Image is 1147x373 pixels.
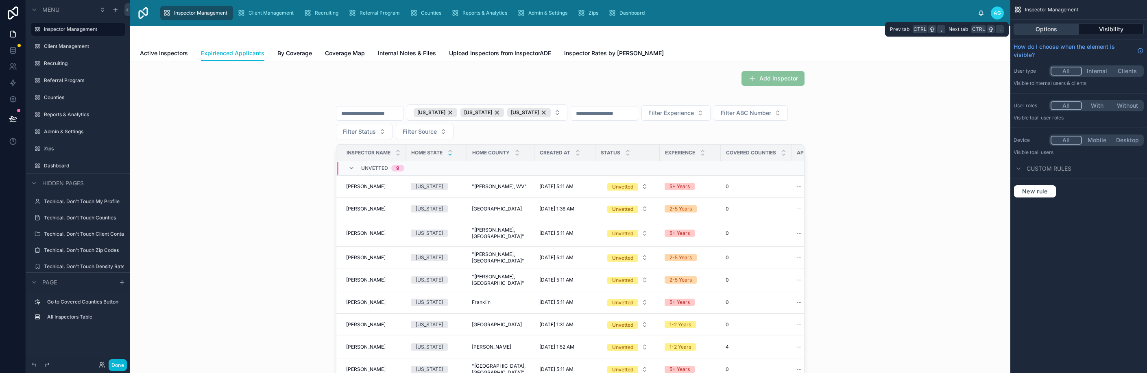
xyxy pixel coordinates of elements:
[47,299,122,305] label: Go to Covered Counties Button
[1112,136,1143,145] button: Desktop
[378,46,436,62] a: Internal Notes & Files
[277,49,312,57] span: By Coverage
[1019,188,1051,195] span: New rule
[665,150,695,156] span: Experience
[396,165,399,171] div: 9
[360,10,400,16] span: Referral Program
[378,49,436,57] span: Internal Notes & Files
[1014,43,1134,59] span: How do I choose when the element is visible?
[1082,101,1112,110] button: With
[42,179,84,187] span: Hidden pages
[1112,101,1143,110] button: Without
[1014,149,1144,156] p: Visible to
[235,6,299,20] a: Client Management
[601,150,620,156] span: Status
[277,46,312,62] a: By Coverage
[1112,67,1143,76] button: Clients
[589,10,598,16] span: Zips
[1014,185,1056,198] button: New rule
[949,26,968,33] span: Next tab
[1051,101,1082,110] button: All
[201,46,264,61] a: Expirienced Applicants
[26,292,130,332] div: scrollable content
[1014,68,1046,74] label: User type
[1025,7,1078,13] span: Inspector Management
[325,46,365,62] a: Coverage Map
[1051,67,1082,76] button: All
[1034,115,1064,121] span: All user roles
[44,43,124,50] label: Client Management
[140,49,188,57] span: Active Inspectors
[1014,115,1144,121] p: Visible to
[890,26,909,33] span: Prev tab
[44,128,124,135] label: Admin & Settings
[44,94,124,101] label: Counties
[201,49,264,57] span: Expirienced Applicants
[156,4,978,22] div: scrollable content
[44,26,120,33] label: Inspector Management
[47,314,122,320] label: All Inspectors Table
[42,278,57,286] span: Page
[347,150,390,156] span: Inspector Name
[44,60,124,67] label: Recruiting
[1014,24,1079,35] button: Options
[44,145,124,152] label: Zips
[997,26,1003,33] span: .
[421,10,441,16] span: Counties
[301,6,344,20] a: Recruiting
[1034,80,1086,86] span: Internal users & clients
[564,49,664,57] span: Inspector Rates by [PERSON_NAME]
[528,10,567,16] span: Admin & Settings
[1014,43,1144,59] a: How do I choose when the element is visible?
[449,49,551,57] span: Upload Inspectors from InspectorADE
[1082,67,1112,76] button: Internal
[346,6,406,20] a: Referral Program
[540,150,570,156] span: Created at
[44,198,124,205] label: Techical, Don't Touch My Profile
[938,26,944,33] span: ,
[42,6,59,14] span: Menu
[1051,136,1082,145] button: All
[109,359,127,371] button: Done
[1027,165,1071,173] span: Custom rules
[994,10,1001,16] span: AG
[575,6,604,20] a: Zips
[407,6,447,20] a: Counties
[449,6,513,20] a: Reports & Analytics
[44,77,124,84] label: Referral Program
[726,150,776,156] span: Covered Counties
[361,165,388,171] span: Unvetted
[564,46,664,62] a: Inspector Rates by [PERSON_NAME]
[1034,149,1053,155] span: all users
[411,150,443,156] span: Home State
[913,25,927,33] span: Ctrl
[515,6,573,20] a: Admin & Settings
[44,111,124,118] a: Reports & Analytics
[44,215,124,221] label: Techical, Don't Touch Counties
[1082,136,1112,145] button: Mobile
[315,10,338,16] span: Recruiting
[44,263,124,270] label: Techical, Don't Touch Density Rate Deciles
[449,46,551,62] a: Upload Inspectors from InspectorADE
[971,25,986,33] span: Ctrl
[44,247,124,254] label: Techical, Don't Touch Zip Codes
[174,10,227,16] span: Inspector Management
[619,10,645,16] span: Dashboard
[606,6,650,20] a: Dashboard
[1079,24,1144,35] button: Visibility
[1014,102,1046,109] label: User roles
[462,10,507,16] span: Reports & Analytics
[160,6,233,20] a: Inspector Management
[797,150,825,156] span: Apps Used
[472,150,510,156] span: Home County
